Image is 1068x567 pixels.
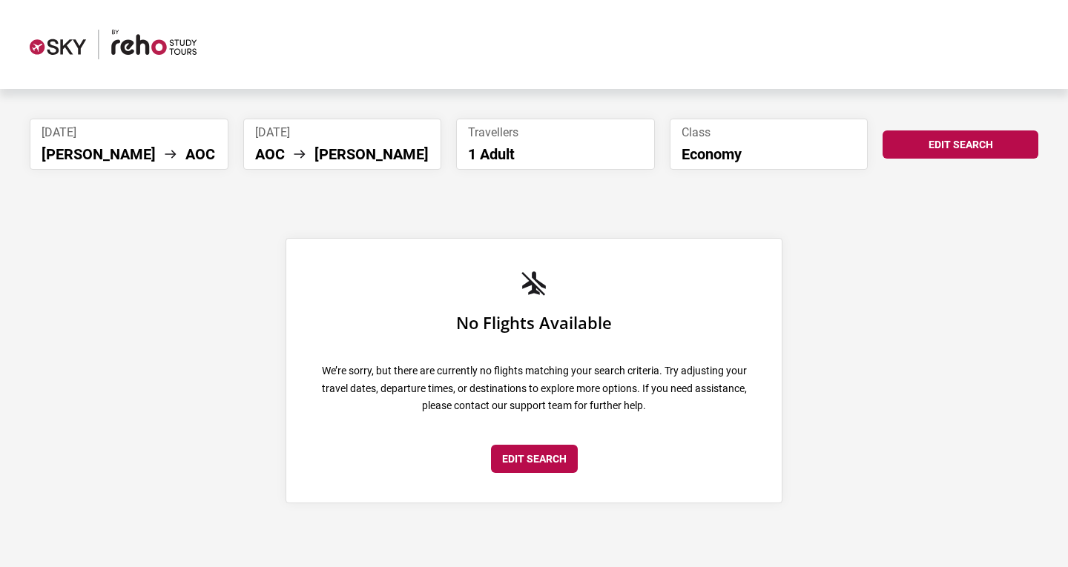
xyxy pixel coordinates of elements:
li: AOC [185,145,215,163]
span: Class [682,125,857,139]
span: [DATE] [42,125,217,139]
button: Edit Search [883,130,1038,159]
span: Travellers [468,125,643,139]
li: [PERSON_NAME] [42,145,156,163]
span: [DATE] [255,125,430,139]
button: Edit Search [491,445,578,473]
p: Economy [682,145,857,163]
p: 1 Adult [468,145,643,163]
p: We’re sorry, but there are currently no flights matching your search criteria. Try adjusting your... [316,362,752,416]
h1: No Flights Available [316,313,752,332]
li: [PERSON_NAME] [314,145,429,163]
li: AOC [255,145,285,163]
